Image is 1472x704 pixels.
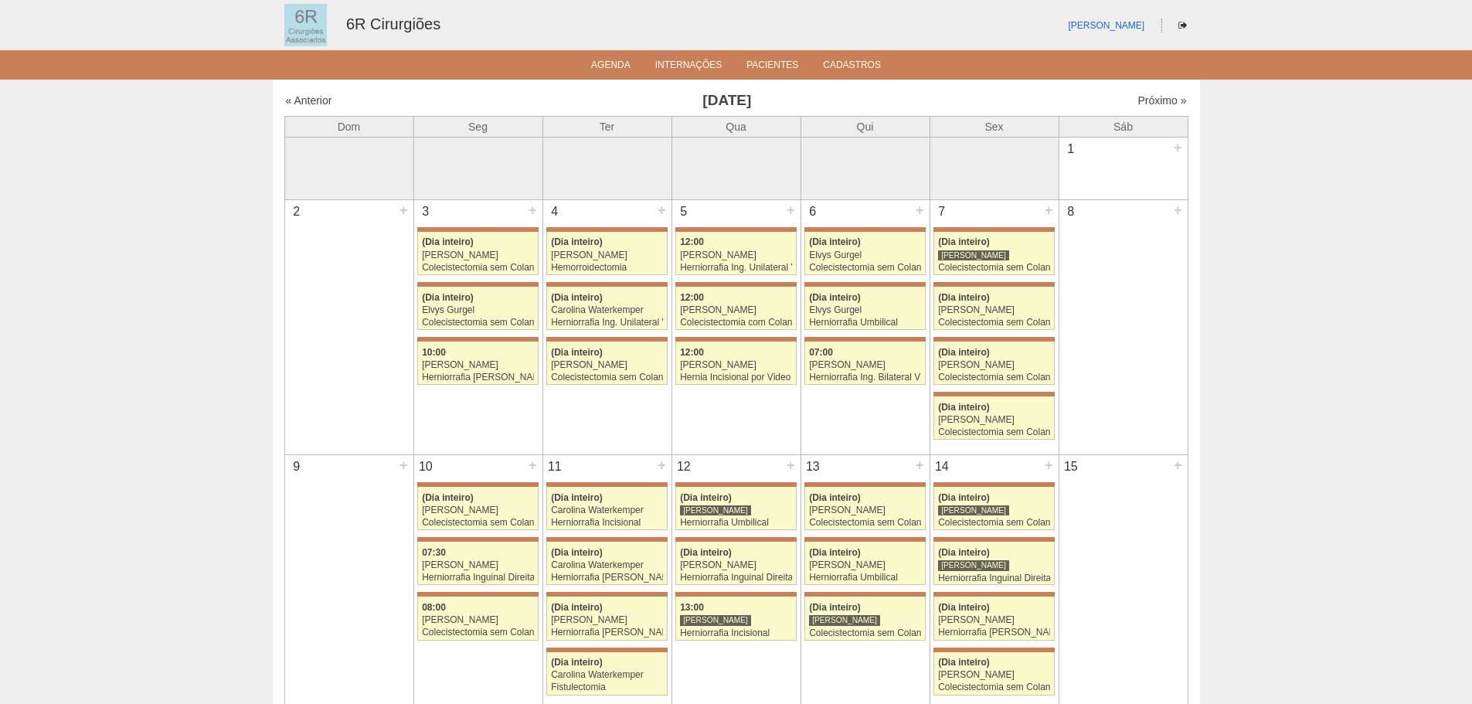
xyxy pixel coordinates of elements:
[551,670,663,680] div: Carolina Waterkemper
[804,537,925,542] div: Key: Maria Braido
[680,250,792,260] div: [PERSON_NAME]
[675,542,796,585] a: (Dia inteiro) [PERSON_NAME] Herniorrafia Inguinal Direita
[422,263,534,273] div: Colecistectomia sem Colangiografia
[746,60,798,75] a: Pacientes
[809,492,861,503] span: (Dia inteiro)
[413,116,542,137] th: Seg
[422,292,474,303] span: (Dia inteiro)
[933,487,1054,530] a: (Dia inteiro) [PERSON_NAME] Colecistectomia sem Colangiografia
[938,347,990,358] span: (Dia inteiro)
[397,200,410,220] div: +
[784,200,797,220] div: +
[809,518,921,528] div: Colecistectomia sem Colangiografia VL
[680,505,751,516] div: [PERSON_NAME]
[543,455,567,478] div: 11
[422,360,534,370] div: [PERSON_NAME]
[414,200,438,223] div: 3
[809,614,880,626] div: [PERSON_NAME]
[675,487,796,530] a: (Dia inteiro) [PERSON_NAME] Herniorrafia Umbilical
[655,60,722,75] a: Internações
[551,615,663,625] div: [PERSON_NAME]
[422,236,474,247] span: (Dia inteiro)
[933,597,1054,640] a: (Dia inteiro) [PERSON_NAME] Herniorrafia [PERSON_NAME]
[938,372,1050,383] div: Colecistectomia sem Colangiografia VL
[417,282,538,287] div: Key: Maria Braido
[417,337,538,342] div: Key: Maria Braido
[913,200,926,220] div: +
[675,232,796,275] a: 12:00 [PERSON_NAME] Herniorrafia Ing. Unilateral VL
[1042,455,1056,475] div: +
[546,227,667,232] div: Key: Maria Braido
[422,318,534,328] div: Colecistectomia sem Colangiografia
[417,482,538,487] div: Key: Maria Braido
[675,337,796,342] div: Key: Maria Braido
[422,305,534,315] div: Elvys Gurgel
[417,232,538,275] a: (Dia inteiro) [PERSON_NAME] Colecistectomia sem Colangiografia
[938,236,990,247] span: (Dia inteiro)
[804,487,925,530] a: (Dia inteiro) [PERSON_NAME] Colecistectomia sem Colangiografia VL
[801,200,825,223] div: 6
[551,318,663,328] div: Herniorrafia Ing. Unilateral VL
[809,318,921,328] div: Herniorrafia Umbilical
[551,518,663,528] div: Herniorrafia Incisional
[680,318,792,328] div: Colecistectomia com Colangiografia VL
[551,372,663,383] div: Colecistectomia sem Colangiografia VL
[938,547,990,558] span: (Dia inteiro)
[655,200,668,220] div: +
[804,227,925,232] div: Key: Maria Braido
[655,455,668,475] div: +
[551,263,663,273] div: Hemorroidectomia
[938,263,1050,273] div: Colecistectomia sem Colangiografia
[804,592,925,597] div: Key: Maria Braido
[938,559,1009,571] div: [PERSON_NAME]
[809,292,861,303] span: (Dia inteiro)
[501,90,952,112] h3: [DATE]
[933,537,1054,542] div: Key: Maria Braido
[933,342,1054,385] a: (Dia inteiro) [PERSON_NAME] Colecistectomia sem Colangiografia VL
[809,505,921,515] div: [PERSON_NAME]
[804,287,925,330] a: (Dia inteiro) Elvys Gurgel Herniorrafia Umbilical
[546,542,667,585] a: (Dia inteiro) Carolina Waterkemper Herniorrafia [PERSON_NAME]
[422,547,446,558] span: 07:30
[804,542,925,585] a: (Dia inteiro) [PERSON_NAME] Herniorrafia Umbilical
[551,250,663,260] div: [PERSON_NAME]
[809,305,921,315] div: Elvys Gurgel
[422,573,534,583] div: Herniorrafia Inguinal Direita
[933,482,1054,487] div: Key: Maria Braido
[546,342,667,385] a: (Dia inteiro) [PERSON_NAME] Colecistectomia sem Colangiografia VL
[804,232,925,275] a: (Dia inteiro) Elvys Gurgel Colecistectomia sem Colangiografia VL
[1042,200,1056,220] div: +
[938,657,990,668] span: (Dia inteiro)
[417,592,538,597] div: Key: Maria Braido
[675,342,796,385] a: 12:00 [PERSON_NAME] Hernia Incisional por Video
[680,602,704,613] span: 13:00
[285,200,309,223] div: 2
[680,492,732,503] span: (Dia inteiro)
[930,455,954,478] div: 14
[933,227,1054,232] div: Key: Maria Braido
[284,116,413,137] th: Dom
[422,602,446,613] span: 08:00
[422,615,534,625] div: [PERSON_NAME]
[804,282,925,287] div: Key: Maria Braido
[1137,94,1186,107] a: Próximo »
[422,518,534,528] div: Colecistectomia sem Colangiografia VL
[546,648,667,652] div: Key: Maria Braido
[933,542,1054,585] a: (Dia inteiro) [PERSON_NAME] Herniorrafia Inguinal Direita
[675,597,796,640] a: 13:00 [PERSON_NAME] Herniorrafia Incisional
[938,602,990,613] span: (Dia inteiro)
[680,305,792,315] div: [PERSON_NAME]
[542,116,671,137] th: Ter
[397,455,410,475] div: +
[546,232,667,275] a: (Dia inteiro) [PERSON_NAME] Hemorroidectomia
[809,560,921,570] div: [PERSON_NAME]
[809,360,921,370] div: [PERSON_NAME]
[823,60,881,75] a: Cadastros
[551,292,603,303] span: (Dia inteiro)
[551,492,603,503] span: (Dia inteiro)
[680,573,792,583] div: Herniorrafia Inguinal Direita
[551,560,663,570] div: Carolina Waterkemper
[546,482,667,487] div: Key: Maria Braido
[933,232,1054,275] a: (Dia inteiro) [PERSON_NAME] Colecistectomia sem Colangiografia
[809,628,921,638] div: Colecistectomia sem Colangiografia VL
